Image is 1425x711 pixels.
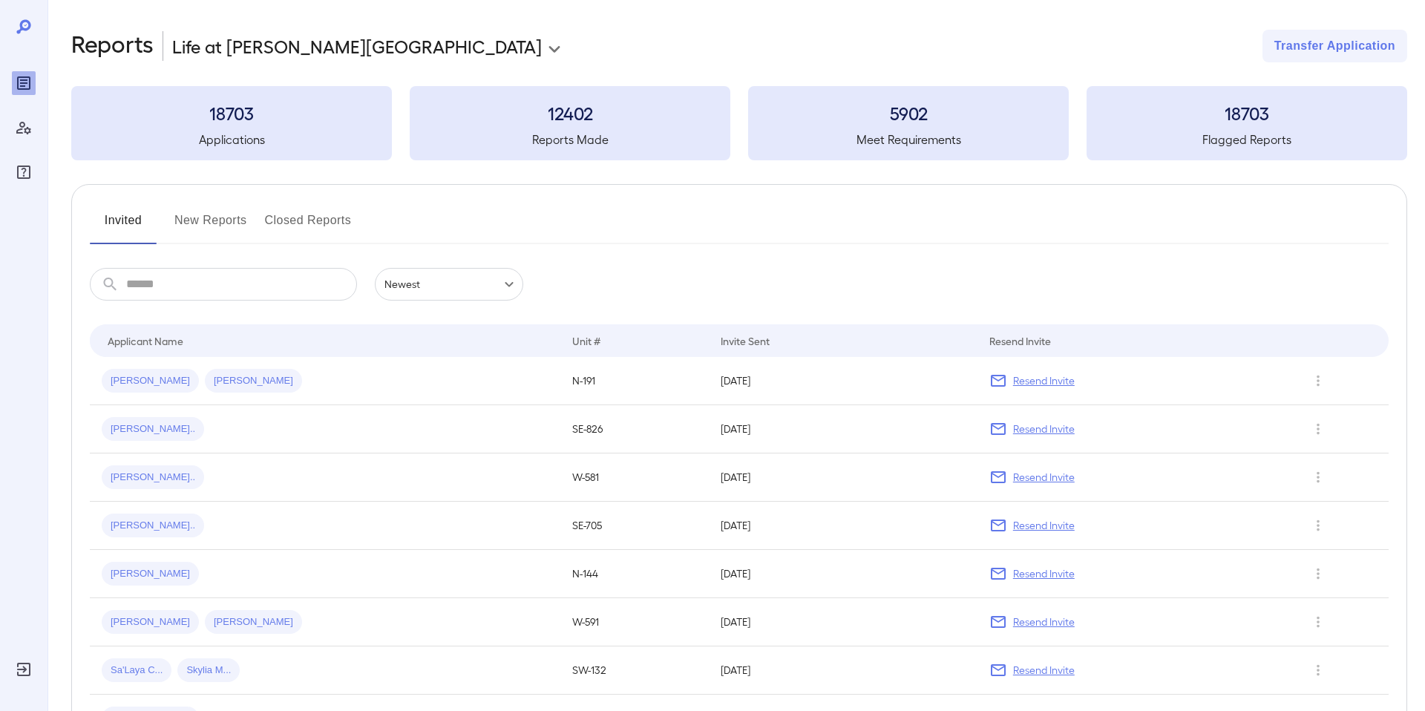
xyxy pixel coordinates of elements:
[709,453,977,502] td: [DATE]
[90,209,157,244] button: Invited
[410,101,730,125] h3: 12402
[102,615,199,629] span: [PERSON_NAME]
[172,34,542,58] p: Life at [PERSON_NAME][GEOGRAPHIC_DATA]
[560,550,710,598] td: N-144
[748,101,1069,125] h3: 5902
[1087,131,1407,148] h5: Flagged Reports
[989,332,1051,350] div: Resend Invite
[102,374,199,388] span: [PERSON_NAME]
[1306,465,1330,489] button: Row Actions
[410,131,730,148] h5: Reports Made
[71,30,154,62] h2: Reports
[709,646,977,695] td: [DATE]
[1306,417,1330,441] button: Row Actions
[102,471,204,485] span: [PERSON_NAME]..
[709,357,977,405] td: [DATE]
[709,502,977,550] td: [DATE]
[375,268,523,301] div: Newest
[12,658,36,681] div: Log Out
[572,332,600,350] div: Unit #
[205,615,302,629] span: [PERSON_NAME]
[102,664,171,678] span: Sa'Laya C...
[1013,422,1075,436] p: Resend Invite
[1013,663,1075,678] p: Resend Invite
[560,357,710,405] td: N-191
[560,405,710,453] td: SE-826
[177,664,240,678] span: Skylia M...
[102,567,199,581] span: [PERSON_NAME]
[560,502,710,550] td: SE-705
[1306,369,1330,393] button: Row Actions
[1013,615,1075,629] p: Resend Invite
[1013,518,1075,533] p: Resend Invite
[748,131,1069,148] h5: Meet Requirements
[1013,566,1075,581] p: Resend Invite
[71,131,392,148] h5: Applications
[174,209,247,244] button: New Reports
[1306,610,1330,634] button: Row Actions
[1013,373,1075,388] p: Resend Invite
[12,116,36,140] div: Manage Users
[108,332,183,350] div: Applicant Name
[205,374,302,388] span: [PERSON_NAME]
[560,646,710,695] td: SW-132
[1306,658,1330,682] button: Row Actions
[560,453,710,502] td: W-581
[12,160,36,184] div: FAQ
[1013,470,1075,485] p: Resend Invite
[71,101,392,125] h3: 18703
[709,405,977,453] td: [DATE]
[721,332,770,350] div: Invite Sent
[709,598,977,646] td: [DATE]
[1306,562,1330,586] button: Row Actions
[265,209,352,244] button: Closed Reports
[102,422,204,436] span: [PERSON_NAME]..
[1262,30,1407,62] button: Transfer Application
[1306,514,1330,537] button: Row Actions
[709,550,977,598] td: [DATE]
[12,71,36,95] div: Reports
[71,86,1407,160] summary: 18703Applications12402Reports Made5902Meet Requirements18703Flagged Reports
[1087,101,1407,125] h3: 18703
[102,519,204,533] span: [PERSON_NAME]..
[560,598,710,646] td: W-591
